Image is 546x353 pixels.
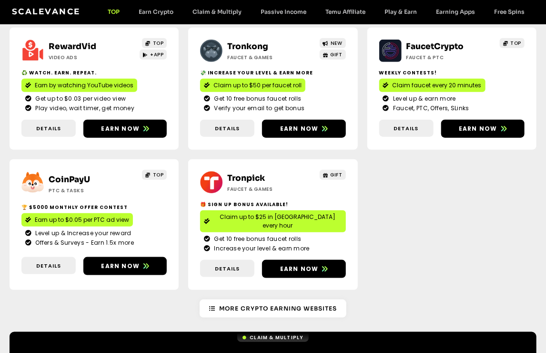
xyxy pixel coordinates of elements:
a: Claim up to $25 in [GEOGRAPHIC_DATA] every hour [200,210,345,232]
a: NEW [320,38,346,48]
span: Details [394,125,419,133]
a: Earn now [262,120,345,138]
a: Details [200,120,254,137]
a: TOP [98,8,129,15]
span: Offers & Surveys - Earn 1.5x more [33,239,134,247]
span: Get up to $0.03 per video view [33,94,126,103]
a: TOP [142,170,167,180]
a: Free Spins [485,8,534,15]
a: Claim & Multiply [183,8,251,15]
span: Claim & Multiply [250,334,303,341]
span: Get 10 free bonus faucet rolls [212,235,302,243]
span: More Crypto Earning Websites [219,304,337,313]
span: Faucet, PTC, Offers, SLinks [391,104,469,113]
a: Claim up to $50 per faucet roll [200,79,305,92]
span: TOP [511,40,522,47]
span: TOP [153,171,164,178]
h2: Video ads [49,54,124,61]
span: NEW [331,40,343,47]
a: FaucetCrypto [406,42,464,52]
a: Earn now [262,260,345,278]
span: Level up & Increase your reward [33,229,131,238]
a: Claim & Multiply [237,333,308,342]
a: Details [21,257,76,275]
span: Earn now [101,125,140,133]
a: Details [379,120,434,137]
a: Earn by watching YouTube videos [21,79,137,92]
span: Claim up to $50 per faucet roll [213,81,302,90]
h2: 💸 Increase your level & earn more [200,69,345,76]
a: Earn now [83,120,167,138]
a: GIFT [320,50,346,60]
a: Earn up to $0.05 per PTC ad view [21,213,133,227]
a: Passive Income [251,8,316,15]
a: Earn now [441,120,525,138]
h2: 🎁 Sign Up Bonus Available! [200,201,345,208]
span: Play video, wait timer, get money [33,104,134,113]
a: Play & Earn [375,8,426,15]
span: GIFT [331,171,343,178]
span: Level up & earn more [391,94,456,103]
span: Earn up to $0.05 per PTC ad view [35,216,129,224]
span: Earn now [101,262,140,270]
span: Earn now [459,125,497,133]
a: Tronpick [228,173,265,183]
nav: Menu [98,8,534,15]
span: GIFT [331,51,343,58]
span: Details [36,125,61,133]
a: Scalevance [12,7,81,16]
a: Claim faucet every 20 minutes [379,79,485,92]
span: Claim faucet every 20 minutes [393,81,482,90]
span: Get 10 free bonus faucet rolls [212,94,302,103]
a: TOP [142,38,167,48]
span: Details [215,125,240,133]
h2: ♻️ Watch. Earn. Repeat. [21,69,167,76]
h2: Faucet & Games [227,54,303,61]
a: More Crypto Earning Websites [200,300,346,318]
h2: Faucet & Games [228,186,303,193]
span: Claim up to $25 in [GEOGRAPHIC_DATA] every hour [213,213,342,230]
a: Earning Apps [426,8,485,15]
span: Earn now [280,125,319,133]
a: Temu Affiliate [316,8,375,15]
span: Verify your email to get bonus [212,104,305,113]
span: +APP [150,51,163,58]
h2: 🏆 $5000 Monthly Offer contest [21,204,167,211]
a: TOP [500,38,525,48]
a: +APP [140,50,167,60]
span: Details [215,265,240,273]
span: Earn by watching YouTube videos [35,81,133,90]
h2: ptc & Tasks [49,187,124,194]
a: Earn now [83,257,167,275]
a: RewardVid [49,42,96,52]
a: Details [200,260,254,278]
span: Increase your level & earn more [212,244,310,253]
a: GIFT [320,170,346,180]
h2: Weekly contests! [379,69,525,76]
a: CoinPayU [49,175,90,185]
span: Details [36,262,61,270]
a: Details [21,120,76,137]
a: Tronkong [227,42,268,52]
h2: Faucet & PTC [406,54,482,61]
a: Earn Crypto [129,8,183,15]
span: Earn now [280,265,319,273]
span: TOP [153,40,164,47]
